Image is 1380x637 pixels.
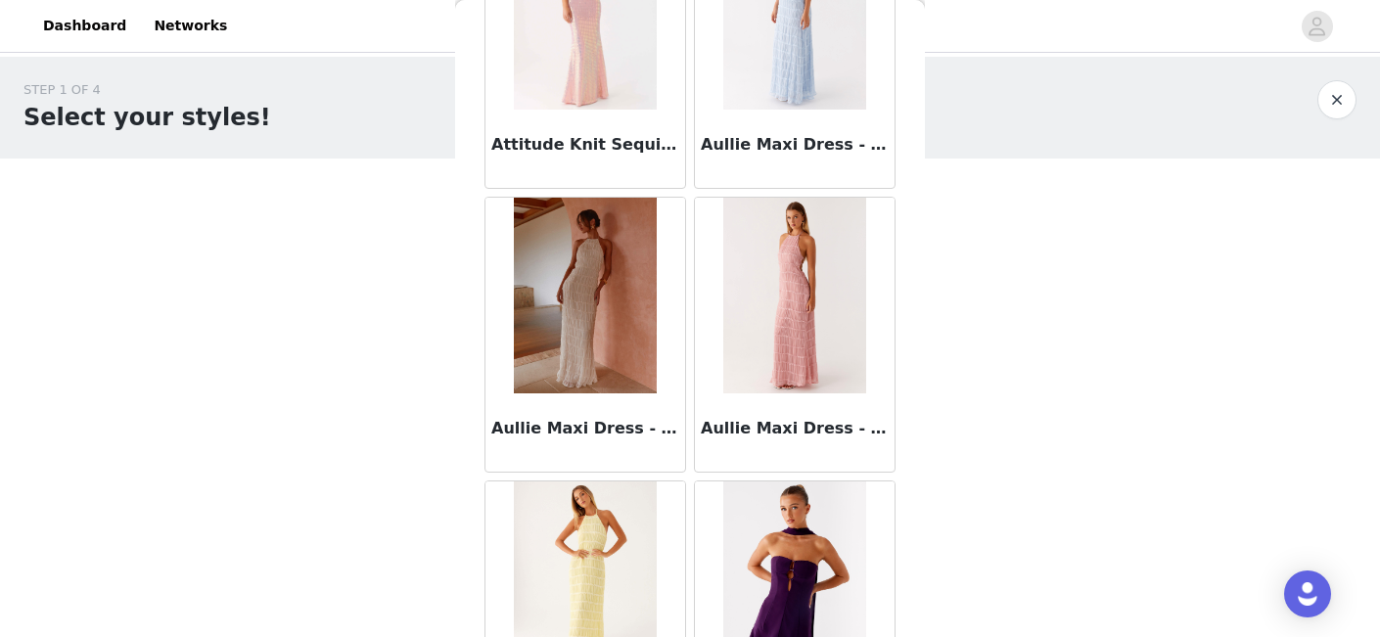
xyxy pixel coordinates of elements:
a: Dashboard [31,4,138,48]
h3: Aullie Maxi Dress - Pink [701,417,889,440]
img: Aullie Maxi Dress - Pink [723,198,865,393]
div: avatar [1308,11,1326,42]
h1: Select your styles! [23,100,271,135]
h3: Attitude Knit Sequin Maxi Dress - Iridescent Pink [491,133,679,157]
div: Open Intercom Messenger [1284,570,1331,617]
a: Networks [142,4,239,48]
img: Aullie Maxi Dress - Ivory [514,198,656,393]
h3: Aullie Maxi Dress - Ivory [491,417,679,440]
h3: Aullie Maxi Dress - Blue [701,133,889,157]
div: STEP 1 OF 4 [23,80,271,100]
